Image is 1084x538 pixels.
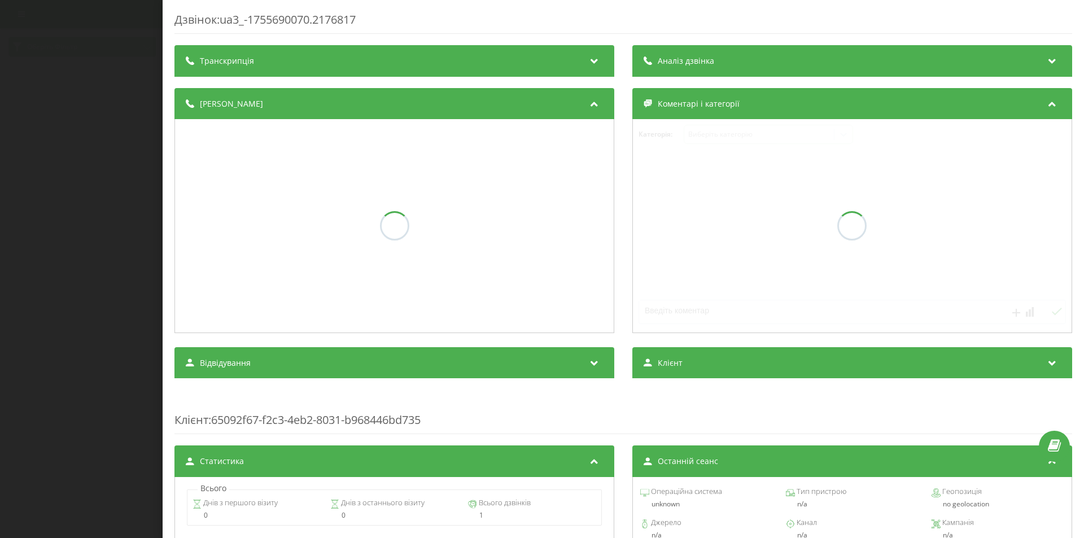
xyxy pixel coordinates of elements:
[649,486,722,497] span: Операційна система
[786,500,919,508] div: n/a
[202,497,278,509] span: Днів з першого візиту
[174,390,1072,434] div: : 65092f67-f2c3-4eb2-8031-b968446bd735
[941,486,982,497] span: Геопозиція
[193,511,321,519] div: 0
[658,55,714,67] span: Аналіз дзвінка
[932,500,1064,508] div: no geolocation
[200,55,254,67] span: Транскрипція
[198,483,229,494] p: Всього
[174,412,208,427] span: Клієнт
[941,517,974,528] span: Кампанія
[649,517,681,528] span: Джерело
[200,98,263,110] span: [PERSON_NAME]
[468,511,596,519] div: 1
[795,486,846,497] span: Тип пристрою
[200,357,251,369] span: Відвідування
[477,497,531,509] span: Всього дзвінків
[640,500,773,508] div: unknown
[339,497,425,509] span: Днів з останнього візиту
[174,12,1072,34] div: Дзвінок : ua3_-1755690070.2176817
[795,517,817,528] span: Канал
[658,98,740,110] span: Коментарі і категорії
[658,357,683,369] span: Клієнт
[200,456,244,467] span: Статистика
[330,511,458,519] div: 0
[658,456,718,467] span: Останній сеанс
